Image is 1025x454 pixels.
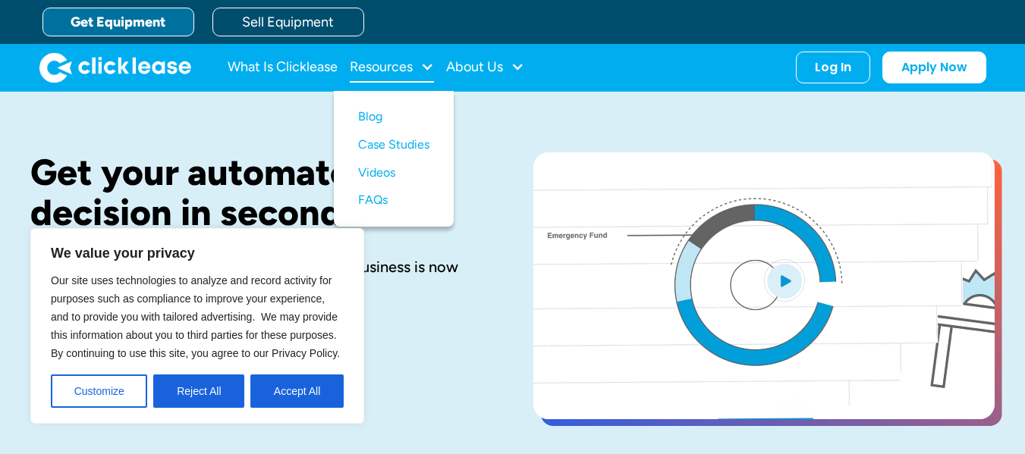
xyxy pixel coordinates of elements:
[764,259,805,302] img: Blue play button logo on a light blue circular background
[882,52,986,83] a: Apply Now
[51,274,340,359] span: Our site uses technologies to analyze and record activity for purposes such as compliance to impr...
[815,60,851,75] div: Log In
[39,52,191,83] img: Clicklease logo
[51,244,344,262] p: We value your privacy
[358,131,429,159] a: Case Studies
[39,52,191,83] a: home
[358,103,429,131] a: Blog
[228,52,338,83] a: What Is Clicklease
[358,159,429,187] a: Videos
[42,8,194,36] a: Get Equipment
[350,52,434,83] div: Resources
[30,228,364,424] div: We value your privacy
[250,374,344,408] button: Accept All
[446,52,524,83] div: About Us
[153,374,244,408] button: Reject All
[358,186,429,214] a: FAQs
[533,152,995,419] a: open lightbox
[334,91,454,227] nav: Resources
[30,152,485,233] h1: Get your automated decision in seconds.
[51,374,147,408] button: Customize
[212,8,364,36] a: Sell Equipment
